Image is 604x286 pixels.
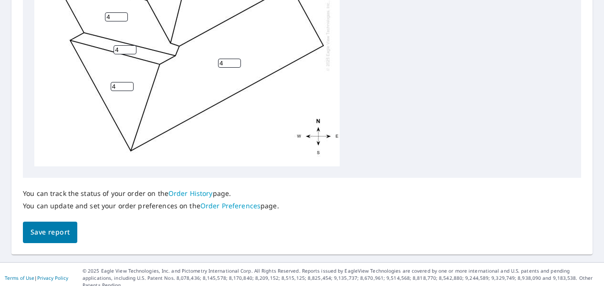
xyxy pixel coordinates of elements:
p: You can update and set your order preferences on the page. [23,202,279,210]
button: Save report [23,222,77,243]
a: Privacy Policy [37,275,68,281]
a: Order History [168,189,213,198]
a: Order Preferences [200,201,260,210]
a: Terms of Use [5,275,34,281]
span: Save report [31,226,70,238]
p: You can track the status of your order on the page. [23,189,279,198]
p: | [5,275,68,281]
